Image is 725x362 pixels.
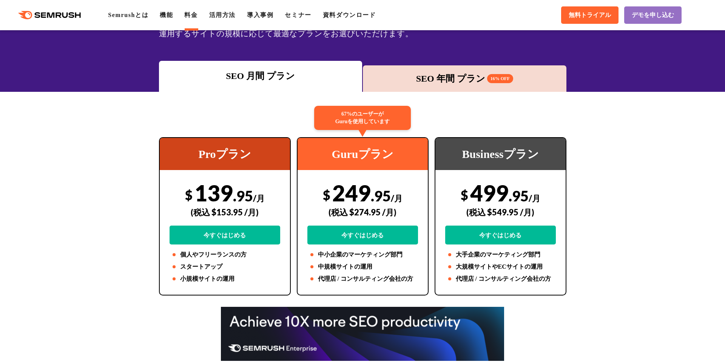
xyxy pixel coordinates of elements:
a: デモを申し込む [624,6,682,24]
span: .95 [371,187,391,204]
span: /月 [529,193,540,203]
a: Semrushとは [108,12,148,18]
span: 16% OFF [487,74,513,83]
div: (税込 $274.95 /月) [307,199,418,226]
span: デモを申し込む [632,11,674,19]
span: /月 [253,193,265,203]
a: 今すぐはじめる [170,226,280,244]
div: 249 [307,179,418,244]
span: /月 [391,193,403,203]
div: 67%のユーザーが Guruを使用しています [314,106,411,130]
li: 個人やフリーランスの方 [170,250,280,259]
a: 資料ダウンロード [323,12,376,18]
div: SEO 年間 プラン [367,72,563,85]
a: 無料トライアル [561,6,619,24]
a: セミナー [285,12,311,18]
div: 139 [170,179,280,244]
span: .95 [233,187,253,204]
div: (税込 $153.95 /月) [170,199,280,226]
li: 中規模サイトの運用 [307,262,418,271]
li: 大手企業のマーケティング部門 [445,250,556,259]
li: 小規模サイトの運用 [170,274,280,283]
span: .95 [509,187,529,204]
li: 代理店 / コンサルティング会社の方 [445,274,556,283]
div: SEO 月間 プラン [163,69,359,83]
li: スタートアップ [170,262,280,271]
div: Proプラン [160,138,290,170]
div: 499 [445,179,556,244]
a: 今すぐはじめる [307,226,418,244]
a: 今すぐはじめる [445,226,556,244]
a: 料金 [184,12,197,18]
a: 活用方法 [209,12,236,18]
span: $ [185,187,193,203]
a: 機能 [160,12,173,18]
li: 大規模サイトやECサイトの運用 [445,262,556,271]
div: (税込 $549.95 /月) [445,199,556,226]
div: Businessプラン [435,138,566,170]
li: 中小企業のマーケティング部門 [307,250,418,259]
li: 代理店 / コンサルティング会社の方 [307,274,418,283]
span: $ [323,187,330,203]
span: $ [461,187,468,203]
a: 導入事例 [247,12,273,18]
span: 無料トライアル [569,11,611,19]
div: Guruプラン [298,138,428,170]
